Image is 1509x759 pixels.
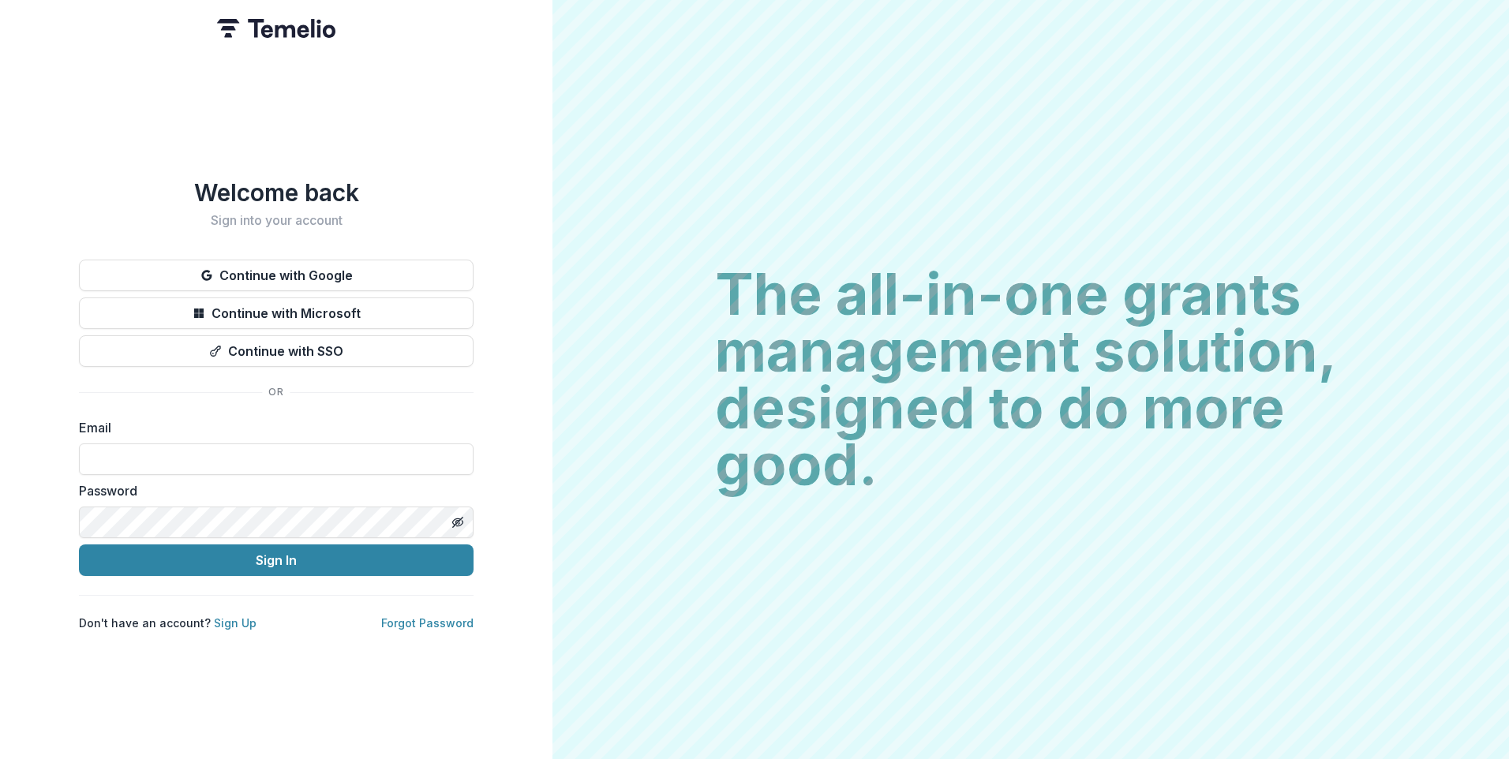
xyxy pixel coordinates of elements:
button: Toggle password visibility [445,510,470,535]
button: Continue with SSO [79,335,474,367]
a: Forgot Password [381,616,474,630]
button: Continue with Microsoft [79,297,474,329]
a: Sign Up [214,616,256,630]
label: Password [79,481,464,500]
p: Don't have an account? [79,615,256,631]
img: Temelio [217,19,335,38]
h2: Sign into your account [79,213,474,228]
h1: Welcome back [79,178,474,207]
label: Email [79,418,464,437]
button: Sign In [79,544,474,576]
button: Continue with Google [79,260,474,291]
